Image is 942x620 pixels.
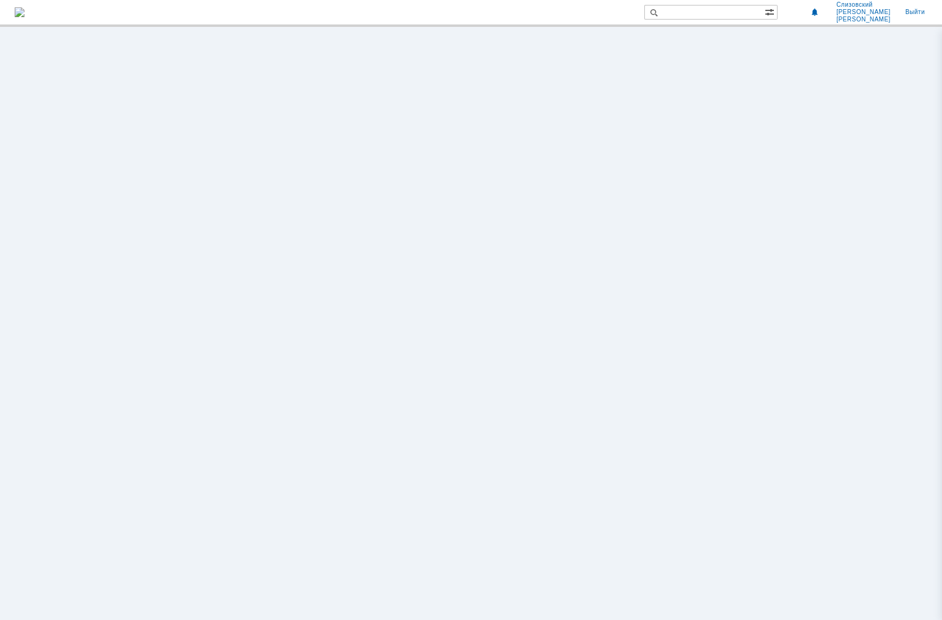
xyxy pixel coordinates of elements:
[765,6,777,17] span: Расширенный поиск
[15,7,24,17] img: logo
[836,16,891,23] span: [PERSON_NAME]
[836,1,891,9] span: Слизовский
[15,7,24,17] a: Перейти на домашнюю страницу
[836,9,891,16] span: [PERSON_NAME]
